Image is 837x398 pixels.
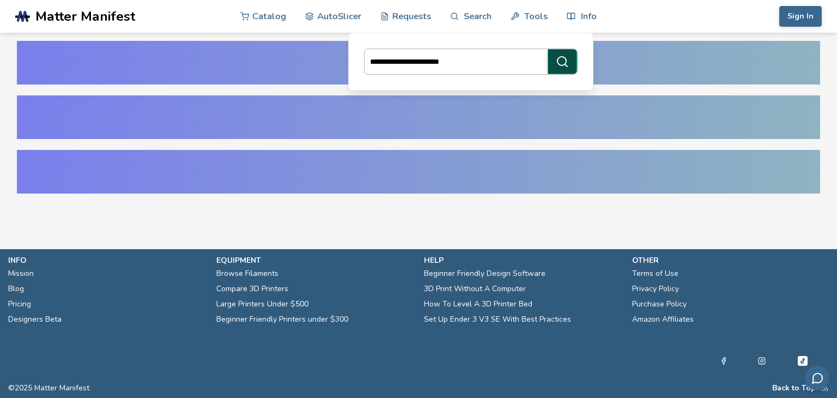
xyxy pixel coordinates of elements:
a: Large Printers Under $500 [216,297,308,312]
a: RSS Feed [821,384,829,393]
a: 3D Print Without A Computer [424,281,526,297]
a: Set Up Ender 3 V3 SE With Best Practices [424,312,571,327]
p: help [424,255,621,266]
button: Back to Top [772,384,816,393]
a: Browse Filaments [216,266,278,281]
p: info [8,255,205,266]
a: Tiktok [796,354,809,367]
a: Privacy Policy [632,281,679,297]
a: How To Level A 3D Printer Bed [424,297,532,312]
a: Beginner Friendly Design Software [424,266,545,281]
a: Beginner Friendly Printers under $300 [216,312,348,327]
p: equipment [216,255,414,266]
a: Compare 3D Printers [216,281,288,297]
a: Terms of Use [632,266,678,281]
a: Amazon Affiliates [632,312,694,327]
button: Send feedback via email [805,366,829,390]
a: Blog [8,281,24,297]
a: Instagram [758,354,766,367]
a: Purchase Policy [632,297,687,312]
button: Sign In [779,6,822,27]
span: © 2025 Matter Manifest [8,384,89,393]
a: Pricing [8,297,31,312]
span: Matter Manifest [35,9,135,24]
a: Facebook [720,354,727,367]
a: Mission [8,266,34,281]
a: Designers Beta [8,312,62,327]
p: other [632,255,829,266]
